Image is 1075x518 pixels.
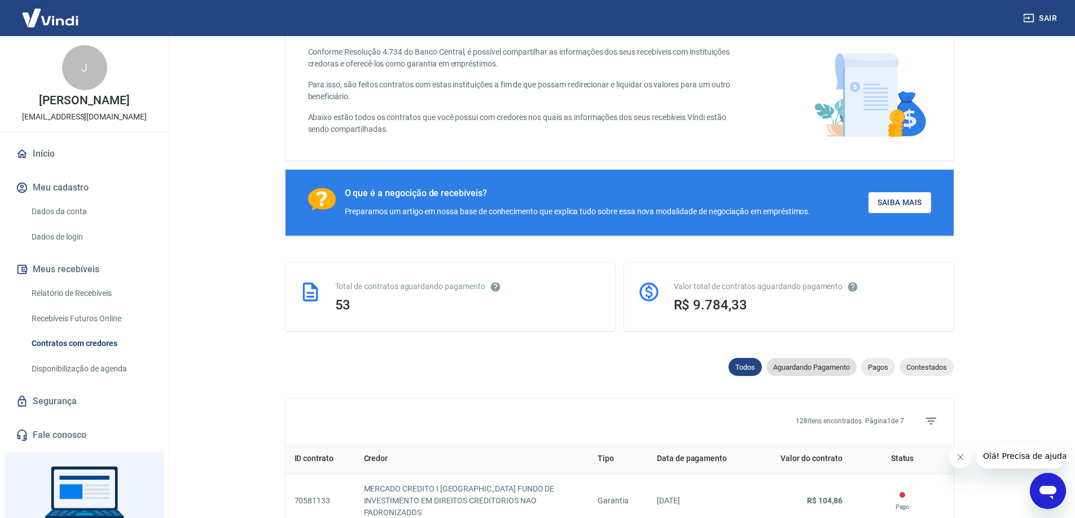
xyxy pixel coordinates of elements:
div: J [62,45,107,90]
div: Este contrato já foi pago e os valores foram direcionados para o beneficiário do contrato. [861,490,945,512]
p: [DATE] [657,495,745,507]
div: Todos [729,358,762,376]
div: Preparamos um artigo em nossa base de conhecimento que explica tudo sobre essa nova modalidade de... [345,206,811,218]
div: Contestados [900,358,954,376]
span: Aguardando Pagamento [766,363,857,371]
div: Aguardando Pagamento [766,358,857,376]
button: Meus recebíveis [14,257,155,282]
th: Data de pagamento [648,444,754,474]
svg: O valor comprometido não se refere a pagamentos pendentes na Vindi e sim como garantia a outras i... [847,281,858,293]
th: ID contrato [286,444,355,474]
div: O que é a negocição de recebíveis? [345,188,811,199]
th: Tipo [589,444,648,474]
a: Recebíveis Futuros Online [27,307,155,330]
p: Garantia [598,495,639,507]
th: Status [852,444,954,474]
span: Todos [729,363,762,371]
a: Dados da conta [27,200,155,223]
a: Contratos com credores [27,332,155,355]
button: Sair [1021,8,1061,29]
p: [PERSON_NAME] [39,95,129,107]
button: Meu cadastro [14,175,155,200]
a: Saiba Mais [868,192,931,213]
a: Dados de login [27,225,155,249]
p: Para isso, são feitos contratos com estas instituições a fim de que possam redirecionar e liquida... [308,79,744,103]
div: Pagos [861,358,895,376]
strong: R$ 104,86 [807,496,843,505]
a: Segurança [14,389,155,414]
th: Credor [355,444,589,474]
p: 70581133 [295,495,346,507]
iframe: Botão para abrir a janela de mensagens [1030,473,1066,509]
a: Fale conosco [14,423,155,448]
div: Valor total de contratos aguardando pagamento [674,281,940,293]
iframe: Fechar mensagem [949,446,972,468]
span: Contestados [900,363,954,371]
img: Vindi [14,1,87,35]
p: [EMAIL_ADDRESS][DOMAIN_NAME] [22,111,147,123]
span: Pagos [861,363,895,371]
span: Olá! Precisa de ajuda? [7,8,95,17]
p: Abaixo estão todos os contratos que você possui com credores nos quais as informações dos seus re... [308,112,744,135]
div: 53 [335,297,602,313]
a: Disponibilização de agenda [27,357,155,380]
img: Ícone com um ponto de interrogação. [308,188,336,211]
a: Relatório de Recebíveis [27,282,155,305]
a: Início [14,141,155,166]
div: Total de contratos aguardando pagamento [335,281,602,293]
span: R$ 9.784,33 [674,297,747,313]
svg: Esses contratos não se referem à Vindi, mas sim a outras instituições. [490,281,501,293]
p: Pago [861,502,945,512]
span: Filtros [918,408,945,435]
p: 128 itens encontrados. Página 1 de 7 [796,416,904,426]
iframe: Mensagem da empresa [976,444,1066,468]
img: main-image.9f1869c469d712ad33ce.png [809,46,931,143]
th: Valor do contrato [754,444,851,474]
p: Conforme Resolução 4.734 do Banco Central, é possível compartilhar as informações dos seus recebí... [308,46,744,70]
